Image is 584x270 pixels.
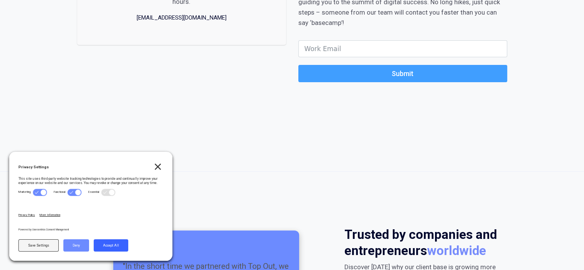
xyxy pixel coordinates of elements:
[298,40,507,57] input: email
[136,13,228,23] a: [EMAIL_ADDRESS][DOMAIN_NAME]
[427,243,486,259] span: worldwide
[298,65,507,82] button: Submit
[344,227,498,259] h4: Trusted by companies and entrepreneurs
